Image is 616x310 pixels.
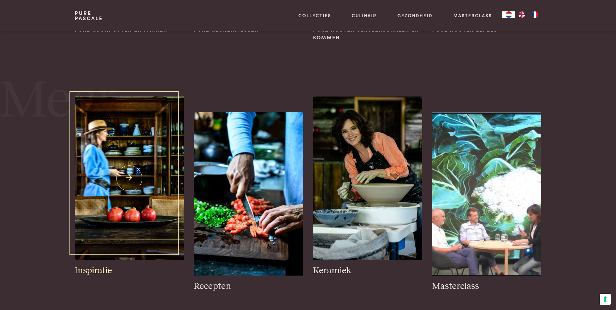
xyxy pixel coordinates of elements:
a: PurePascale [75,10,103,21]
a: pascale-naessens-inspiratie-Kast-gevuld-met-al-mijn-keramiek-Serax-oude-houten-schaal-met-granaat... [75,97,183,276]
button: Uw voorkeuren voor toestemming voor trackingtechnologieën [600,294,611,305]
aside: Language selected: Nederlands [502,11,541,18]
a: pure-pascale-naessens-Schermafbeelding 7 Masterclass [432,112,541,292]
ul: Language list [515,11,541,18]
a: EN [515,11,528,18]
img: pure-pascale-naessens-_DSC4234 [313,97,422,260]
span: Pure houten serveerschalen en kommen [313,26,422,41]
h3: Recepten [194,281,303,292]
h3: Masterclass [432,281,541,292]
h3: Keramiek [313,265,422,277]
img: pure-pascale-naessens-Schermafbeelding 7 [432,112,541,276]
a: Gezondheid [397,12,433,19]
a: Collecties [298,12,331,19]
h3: Inspiratie [75,265,183,277]
img: houtwerk1_0.jpg [194,112,303,276]
a: Masterclass [453,12,492,19]
div: Language [502,11,515,18]
a: houtwerk1_0.jpg Recepten [194,112,303,292]
img: pascale-naessens-inspiratie-Kast-gevuld-met-al-mijn-keramiek-Serax-oude-houten-schaal-met-granaat... [75,97,183,260]
a: NL [502,11,515,18]
a: pure-pascale-naessens-_DSC4234 Keramiek [313,97,422,276]
a: Culinair [352,12,377,19]
a: FR [528,11,541,18]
